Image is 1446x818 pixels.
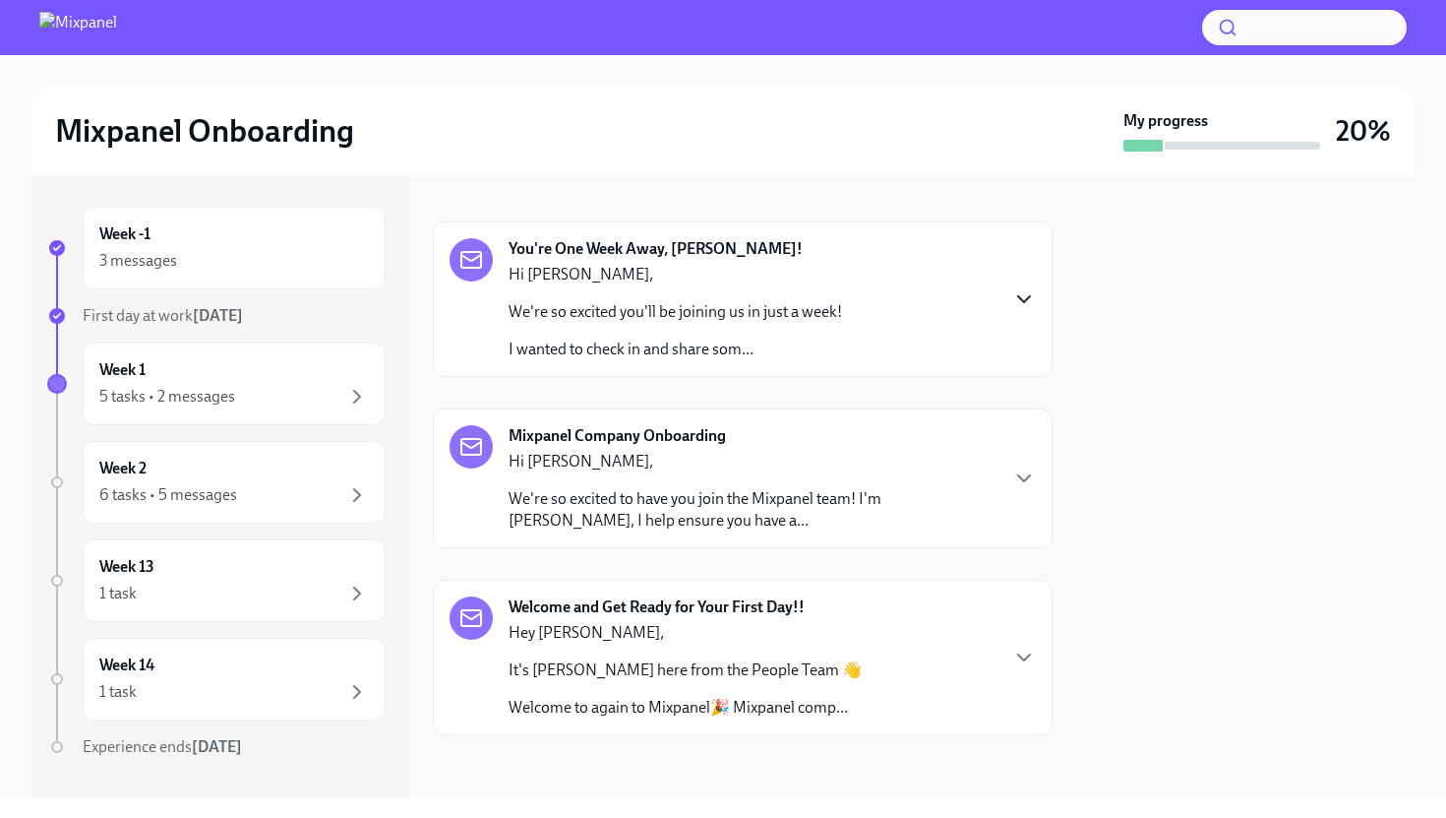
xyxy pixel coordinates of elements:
a: Week 141 task [47,638,386,721]
h6: Week 13 [99,556,154,578]
p: Hi [PERSON_NAME], [509,264,842,285]
p: Hi [PERSON_NAME], [509,451,996,472]
div: 3 messages [99,250,177,272]
strong: My progress [1123,110,1208,132]
div: 1 task [99,681,137,703]
a: Week -13 messages [47,207,386,289]
span: First day at work [83,306,243,325]
h2: Mixpanel Onboarding [55,111,354,151]
span: Experience ends [83,737,242,756]
strong: You're One Week Away, [PERSON_NAME]! [509,238,803,260]
strong: Welcome and Get Ready for Your First Day!! [509,597,805,618]
a: Week 131 task [47,539,386,622]
div: 6 tasks • 5 messages [99,484,237,506]
img: Mixpanel [39,12,117,43]
h6: Week 14 [99,655,154,676]
a: Week 15 tasks • 2 messages [47,343,386,425]
p: We're so excited you'll be joining us in just a week! [509,301,842,323]
strong: Mixpanel Company Onboarding [509,425,726,447]
h6: Week 2 [99,458,147,479]
p: Welcome to again to Mixpanel🎉 Mixpanel comp... [509,697,862,719]
strong: [DATE] [193,306,243,325]
p: Hey [PERSON_NAME], [509,622,862,644]
a: Week 26 tasks • 5 messages [47,441,386,524]
h6: Week 1 [99,359,146,381]
div: 5 tasks • 2 messages [99,386,235,408]
p: It's [PERSON_NAME] here from the People Team 👋 [509,660,862,681]
p: We're so excited to have you join the Mixpanel team! I'm [PERSON_NAME], I help ensure you have a... [509,488,996,532]
h6: Week -1 [99,223,151,245]
strong: [DATE] [192,737,242,756]
h3: 20% [1336,113,1391,149]
div: 1 task [99,583,137,604]
a: First day at work[DATE] [47,305,386,327]
p: I wanted to check in and share som... [509,339,842,360]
